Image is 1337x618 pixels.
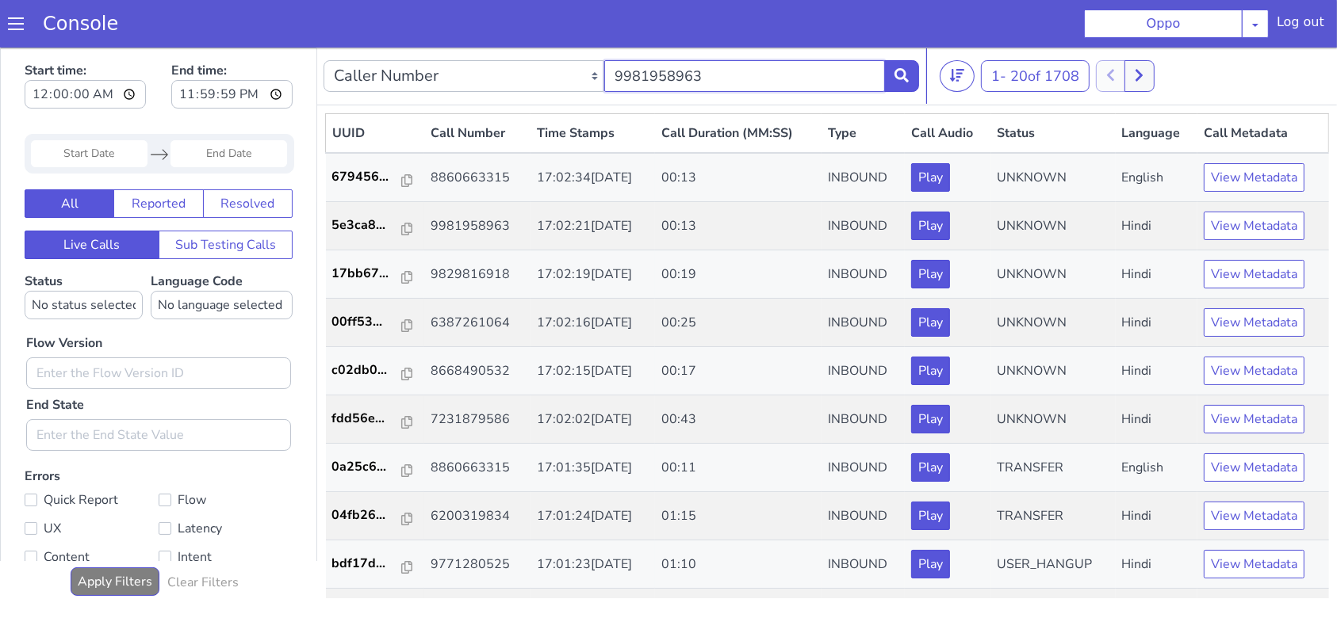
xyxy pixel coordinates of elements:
[332,313,403,332] p: c02db0...
[531,251,655,299] td: 17:02:16[DATE]
[655,493,822,541] td: 01:10
[26,348,84,367] label: End State
[332,506,419,525] a: bdf17d...
[911,502,950,531] button: Play
[424,105,531,154] td: 8860663315
[655,203,822,251] td: 00:19
[25,225,143,272] label: Status
[1204,454,1304,483] button: View Metadata
[332,361,403,380] p: fdd56e...
[911,406,950,434] button: Play
[1116,154,1198,203] td: Hindi
[531,396,655,444] td: 17:01:35[DATE]
[991,203,1116,251] td: UNKNOWN
[151,243,293,272] select: Language Code
[1116,541,1198,589] td: Hindi
[171,32,293,61] input: End time:
[1116,67,1198,106] th: Language
[655,299,822,348] td: 00:17
[424,396,531,444] td: 8860663315
[1116,493,1198,541] td: Hindi
[911,164,950,193] button: Play
[332,361,419,380] a: fdd56e...
[26,310,291,341] input: Enter the Flow Version ID
[25,420,293,581] label: Errors
[822,348,905,396] td: INBOUND
[113,142,203,170] button: Reported
[531,299,655,348] td: 17:02:15[DATE]
[1204,261,1304,289] button: View Metadata
[822,203,905,251] td: INBOUND
[332,168,419,187] a: 5e3ca8...
[332,120,419,139] a: 679456...
[71,520,159,548] button: Apply Filters
[25,441,159,463] label: Quick Report
[167,528,239,543] h6: Clear Filters
[332,265,419,284] a: 00ff53...
[991,299,1116,348] td: UNKNOWN
[655,67,822,106] th: Call Duration (MM:SS)
[332,313,419,332] a: c02db0...
[332,458,419,477] a: 04fb26...
[655,154,822,203] td: 00:13
[1204,502,1304,531] button: View Metadata
[424,299,531,348] td: 8668490532
[822,67,905,106] th: Type
[159,498,293,521] label: Intent
[911,261,950,289] button: Play
[822,299,905,348] td: INBOUND
[531,67,655,106] th: Time Stamps
[531,541,655,589] td: 17:00:50[DATE]
[1204,116,1304,144] button: View Metadata
[1204,309,1304,338] button: View Metadata
[1197,67,1328,106] th: Call Metadata
[655,541,822,589] td: 00:31
[31,93,147,120] input: Start Date
[424,154,531,203] td: 9981958963
[1204,212,1304,241] button: View Metadata
[424,67,531,106] th: Call Number
[531,203,655,251] td: 17:02:19[DATE]
[531,348,655,396] td: 17:02:02[DATE]
[991,105,1116,154] td: UNKNOWN
[911,309,950,338] button: Play
[1204,164,1304,193] button: View Metadata
[159,183,293,212] button: Sub Testing Calls
[203,142,293,170] button: Resolved
[991,67,1116,106] th: Status
[822,541,905,589] td: INBOUND
[332,458,403,477] p: 04fb26...
[1116,348,1198,396] td: Hindi
[531,493,655,541] td: 17:01:23[DATE]
[655,251,822,299] td: 00:25
[1116,105,1198,154] td: English
[822,105,905,154] td: INBOUND
[1116,203,1198,251] td: Hindi
[1204,357,1304,386] button: View Metadata
[26,286,102,305] label: Flow Version
[1084,10,1243,38] button: Oppo
[424,251,531,299] td: 6387261064
[991,493,1116,541] td: USER_HANGUP
[424,444,531,493] td: 6200319834
[991,251,1116,299] td: UNKNOWN
[25,183,159,212] button: Live Calls
[905,67,990,106] th: Call Audio
[332,120,403,139] p: 679456...
[332,410,403,429] p: 0a25c6...
[25,32,146,61] input: Start time:
[991,348,1116,396] td: UNKNOWN
[655,348,822,396] td: 00:43
[911,212,950,241] button: Play
[25,243,143,272] select: Status
[822,396,905,444] td: INBOUND
[655,105,822,154] td: 00:13
[26,372,291,403] input: Enter the End State Value
[424,493,531,541] td: 9771280525
[25,9,146,66] label: Start time:
[911,454,950,483] button: Play
[332,506,403,525] p: bdf17d...
[1204,406,1304,434] button: View Metadata
[822,251,905,299] td: INBOUND
[655,396,822,444] td: 00:11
